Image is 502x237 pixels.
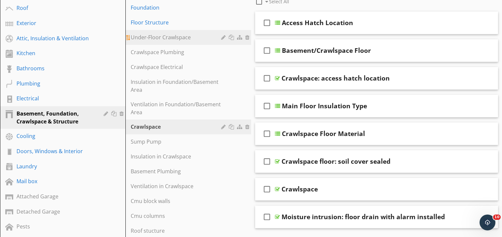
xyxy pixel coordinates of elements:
div: Doors, Windows & Interior [17,147,94,155]
i: check_box_outline_blank [262,126,272,142]
div: Insulation in Crawlspace [131,152,223,160]
div: Basement/Crawlspace Floor [282,47,371,54]
div: Under-Floor Crawlspace [131,33,223,41]
div: Sump Pump [131,138,223,146]
div: Kitchen [17,49,94,57]
div: Cmu columns [131,212,223,220]
div: Crawlspace: access hatch location [282,74,390,82]
div: Plumbing [17,80,94,87]
iframe: Intercom live chat [480,215,495,230]
div: Detached Garage [17,208,94,216]
div: Roof stucture [131,227,223,235]
div: Foundation [131,4,223,12]
div: Ventilation in Crawlspace [131,182,223,190]
div: Cmu block walls [131,197,223,205]
div: Crawlspace Floor Material [282,130,365,138]
i: check_box_outline_blank [262,15,272,31]
div: Access Hatch Location [282,19,353,27]
div: Bathrooms [17,64,94,72]
span: 10 [493,215,501,220]
div: Crawlspace Electrical [131,63,223,71]
div: Attached Garage [17,192,94,200]
div: Mail box [17,177,94,185]
div: Crawlspace [131,123,223,131]
div: Basement, Foundation, Crawlspace & Structure [17,110,94,125]
div: Roof [17,4,94,12]
div: Main Floor Insulation Type [282,102,367,110]
i: check_box_outline_blank [262,181,272,197]
div: Laundry [17,162,94,170]
div: Attic, Insulation & Ventilation [17,34,94,42]
i: check_box_outline_blank [262,153,272,169]
div: Crawlspace [282,185,318,193]
div: Crawlspace Plumbing [131,48,223,56]
div: Crawlspace floor: soil cover sealed [282,157,390,165]
div: Insulation in Foundation/Basement Area [131,78,223,94]
div: Ventilation in Foundation/Basement Area [131,100,223,116]
div: Electrical [17,94,94,102]
i: check_box_outline_blank [262,98,272,114]
div: Cooling [17,132,94,140]
div: Floor Structure [131,18,223,26]
i: check_box_outline_blank [262,209,272,225]
div: Exterior [17,19,94,27]
i: check_box_outline_blank [262,70,272,86]
div: Pests [17,222,94,230]
div: Basement Plumbing [131,167,223,175]
i: check_box_outline_blank [262,43,272,58]
div: Moisture intrusion: floor drain with alarm installed [282,213,445,221]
